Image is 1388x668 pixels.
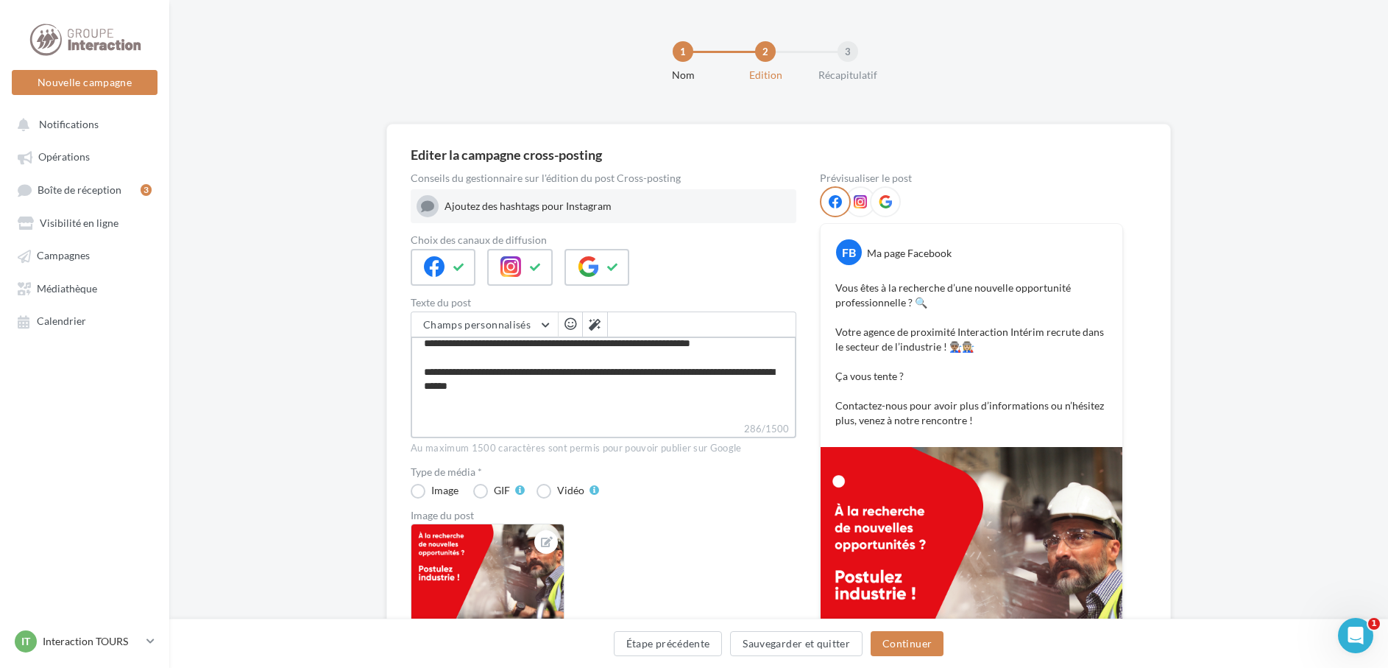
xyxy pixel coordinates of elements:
label: Choix des canaux de diffusion [411,235,796,245]
div: 1 [673,41,693,62]
span: Visibilité en ligne [40,217,118,229]
span: Opérations [38,151,90,164]
a: Calendrier [9,307,160,334]
span: Calendrier [37,315,86,328]
span: Médiathèque [37,282,97,295]
span: Boîte de réception [38,183,121,196]
div: Au maximum 1500 caractères sont permis pour pouvoir publier sur Google [411,442,796,455]
div: Editer la campagne cross-posting [411,148,602,161]
div: Conseils du gestionnaire sur l'édition du post Cross-posting [411,173,796,183]
iframe: Intercom live chat [1338,618,1373,653]
label: 286/1500 [411,421,796,438]
div: FB [836,239,862,265]
span: IT [21,634,30,649]
button: Sauvegarder et quitter [730,631,863,656]
div: Ma page Facebook [867,246,952,261]
span: Champs personnalisés [423,318,531,331]
a: Médiathèque [9,275,160,301]
div: Vidéo [557,485,584,496]
div: Image du post [411,510,796,521]
div: Image [431,485,458,496]
label: Texte du post [411,298,796,308]
div: GIF [494,485,510,496]
div: Ajoutez des hashtags pour Instagram [445,199,790,214]
span: Notifications [39,118,99,130]
a: IT Interaction TOURS [12,627,157,655]
button: Notifications [9,110,155,137]
button: Étape précédente [614,631,723,656]
div: Prévisualiser le post [820,173,1123,183]
p: Vous êtes à la recherche d’une nouvelle opportunité professionnelle ? 🔍 Votre agence de proximité... [835,281,1108,428]
div: 3 [838,41,858,62]
a: Opérations [9,143,160,169]
div: Récapitulatif [801,68,895,82]
div: 2 [755,41,776,62]
span: Campagnes [37,250,90,262]
a: Boîte de réception3 [9,176,160,203]
a: Visibilité en ligne [9,209,160,236]
button: Champs personnalisés [411,312,558,337]
label: Type de média * [411,467,796,477]
div: 3 [141,184,152,196]
a: Campagnes [9,242,160,268]
button: Nouvelle campagne [12,70,157,95]
div: Edition [718,68,812,82]
button: Continuer [871,631,943,656]
div: Nom [636,68,730,82]
span: 1 [1368,618,1380,630]
p: Interaction TOURS [43,634,141,649]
